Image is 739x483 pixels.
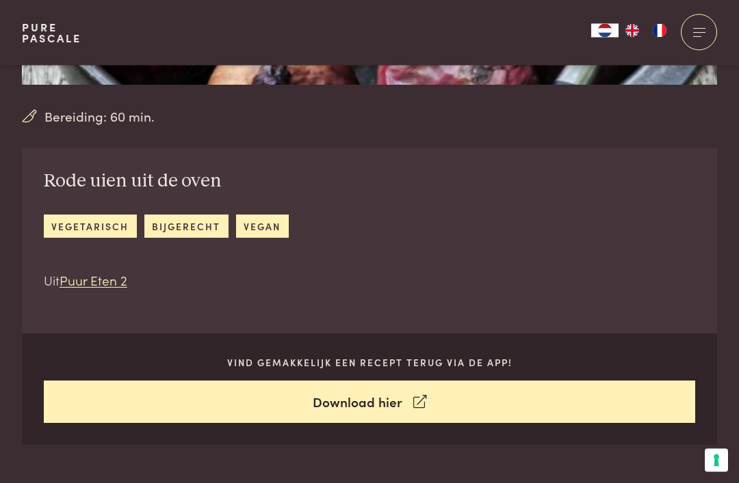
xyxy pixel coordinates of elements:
[144,215,229,238] a: bijgerecht
[22,22,81,44] a: PurePascale
[44,381,696,424] a: Download hier
[591,24,619,38] div: Language
[44,356,696,370] p: Vind gemakkelijk een recept terug via de app!
[591,24,673,38] aside: Language selected: Nederlands
[619,24,673,38] ul: Language list
[646,24,673,38] a: FR
[60,271,127,290] a: Puur Eten 2
[44,107,155,127] span: Bereiding: 60 min.
[591,24,619,38] a: NL
[44,170,289,194] h2: Rode uien uit de oven
[705,449,728,472] button: Uw voorkeuren voor toestemming voor trackingtechnologieën
[44,271,289,291] p: Uit
[619,24,646,38] a: EN
[236,215,289,238] a: vegan
[44,215,137,238] a: vegetarisch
